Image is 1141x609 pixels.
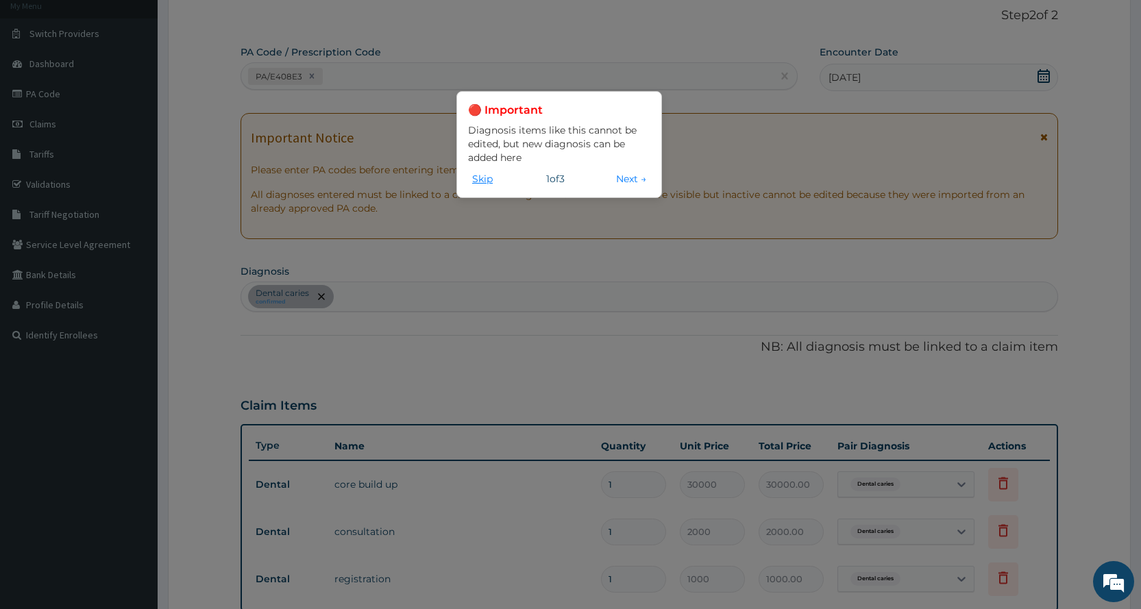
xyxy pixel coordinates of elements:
[79,173,189,311] span: We're online!
[7,374,261,422] textarea: Type your message and hit 'Enter'
[546,172,565,186] span: 1 of 3
[612,171,650,186] button: Next →
[225,7,258,40] div: Minimize live chat window
[468,171,497,186] button: Skip
[25,69,56,103] img: d_794563401_company_1708531726252_794563401
[468,103,650,118] h3: 🔴 Important
[71,77,230,95] div: Chat with us now
[468,123,650,164] p: Diagnosis items like this cannot be edited, but new diagnosis can be added here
